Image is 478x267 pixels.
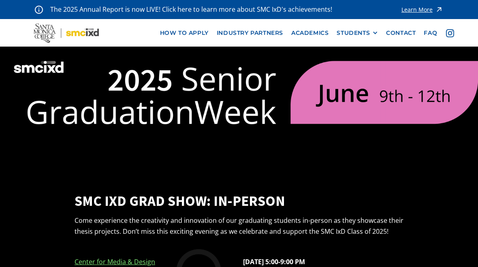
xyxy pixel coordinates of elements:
a: industry partners [213,26,287,41]
img: icon - instagram [446,29,454,37]
img: icon - information - alert [35,5,43,14]
div: STUDENTS [337,30,370,36]
div: STUDENTS [337,30,378,36]
a: Academics [287,26,333,41]
a: contact [382,26,420,41]
a: how to apply [156,26,213,41]
p: The 2025 Annual Report is now LIVE! Click here to learn more about SMC IxD's achievements! [50,4,333,15]
a: faq [420,26,441,41]
div: Learn More [401,7,433,13]
a: Learn More [401,4,443,15]
img: Santa Monica College - SMC IxD logo [34,23,99,43]
p: Come experience the creativity and innovation of our graduating students in-person as they showca... [75,215,403,237]
img: icon - arrow - alert [435,4,443,15]
strong: SMC IxD Grad Show: IN-PERSON [75,191,403,211]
